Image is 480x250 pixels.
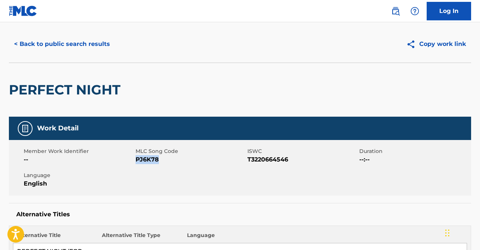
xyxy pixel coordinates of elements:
[247,155,357,164] span: T3220664546
[13,231,99,243] th: Alternative Title
[9,81,124,98] h2: PERFECT NIGHT
[9,35,115,53] button: < Back to public search results
[443,214,480,250] iframe: Chat Widget
[37,124,79,133] h5: Work Detail
[407,4,422,19] div: Help
[16,211,464,218] h5: Alternative Titles
[401,35,471,53] button: Copy work link
[391,7,400,16] img: search
[9,6,37,16] img: MLC Logo
[183,231,467,243] th: Language
[24,171,134,179] span: Language
[359,155,469,164] span: --:--
[247,147,357,155] span: ISWC
[136,155,246,164] span: PJ6K78
[21,124,30,133] img: Work Detail
[388,4,403,19] a: Public Search
[359,147,469,155] span: Duration
[427,2,471,20] a: Log In
[406,40,419,49] img: Copy work link
[98,231,183,243] th: Alternative Title Type
[24,155,134,164] span: --
[24,147,134,155] span: Member Work Identifier
[445,222,450,244] div: Drag
[136,147,246,155] span: MLC Song Code
[410,7,419,16] img: help
[24,179,134,188] span: English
